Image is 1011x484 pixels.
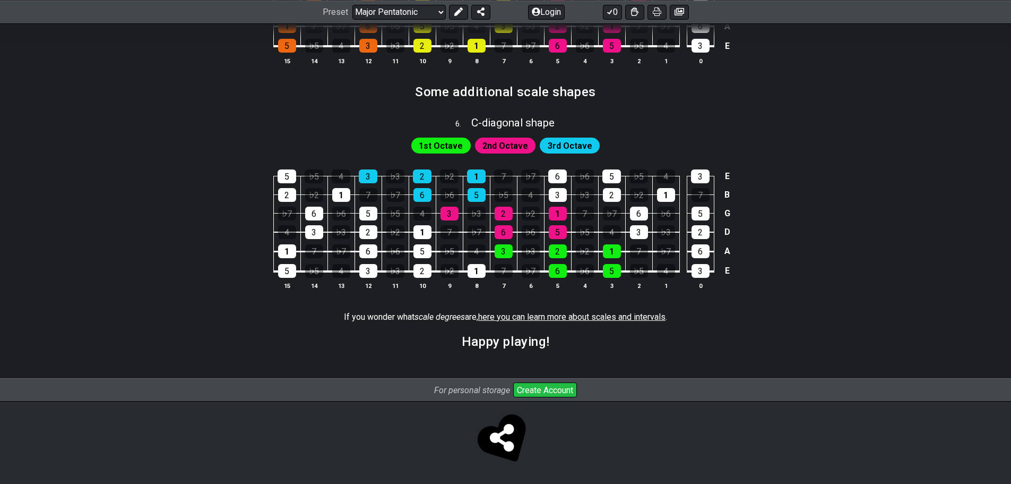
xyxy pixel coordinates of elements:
div: 6 [549,264,567,278]
div: 3 [630,225,648,239]
div: 4 [468,244,486,258]
span: C - diagonal shape [471,116,555,129]
div: ♭2 [305,188,323,202]
div: ♭7 [386,188,404,202]
th: 9 [436,281,463,292]
div: ♭7 [468,225,486,239]
th: 11 [382,281,409,292]
td: D [721,223,733,242]
div: ♭7 [521,169,540,183]
td: E [721,167,733,185]
span: here you can learn more about scales and intervals [478,312,666,322]
div: 5 [413,244,431,258]
td: G [721,204,733,223]
div: 2 [549,244,567,258]
div: ♭2 [386,225,404,239]
select: Preset [352,4,446,19]
h2: Happy playing! [462,336,549,347]
div: 6 [413,188,431,202]
div: ♭7 [332,244,350,258]
div: ♭6 [386,244,404,258]
div: 2 [278,188,296,202]
div: 4 [278,225,296,239]
div: ♭6 [657,207,675,220]
div: 2 [413,264,431,278]
th: 4 [571,55,598,66]
th: 2 [625,281,652,292]
div: 5 [278,39,296,53]
div: ♭3 [522,19,540,33]
div: 7 [692,188,710,202]
div: 6 [549,39,567,53]
div: 7 [494,169,513,183]
th: 15 [273,55,300,66]
div: 5 [549,225,567,239]
div: ♭5 [630,264,648,278]
div: 5 [692,207,710,220]
div: ♭6 [386,19,404,33]
div: ♭5 [386,207,404,220]
div: 5 [413,19,431,33]
button: Login [528,4,565,19]
h2: Some additional scale shapes [415,86,596,98]
div: 5 [603,264,621,278]
div: 7 [630,244,648,258]
div: 1 [657,188,675,202]
div: 7 [305,19,323,33]
div: 2 [603,188,621,202]
div: 7 [440,225,459,239]
div: ♭2 [576,244,594,258]
div: 5 [359,207,377,220]
th: 12 [355,55,382,66]
th: 7 [490,55,517,66]
button: Create Account [513,383,577,397]
div: ♭6 [575,169,594,183]
i: For personal storage [434,385,510,395]
span: First enable full edit mode to edit [419,138,463,154]
div: 4 [332,39,350,53]
div: 1 [467,169,486,183]
span: Click to store and share! [480,416,531,467]
div: ♭7 [278,207,296,220]
th: 8 [463,281,490,292]
div: 4 [468,19,486,33]
div: 1 [278,19,296,33]
div: 4 [657,39,675,53]
div: 1 [332,188,350,202]
td: B [721,185,733,204]
th: 5 [544,281,571,292]
div: 1 [278,244,296,258]
th: 6 [517,55,544,66]
td: E [721,261,733,281]
div: 6 [495,225,513,239]
div: 5 [468,188,486,202]
span: Preset [323,7,348,17]
button: 0 [603,4,622,19]
div: 5 [602,169,621,183]
div: ♭3 [576,188,594,202]
div: 3 [692,264,710,278]
div: 4 [332,169,350,183]
th: 9 [436,55,463,66]
th: 2 [625,55,652,66]
div: 1 [468,264,486,278]
span: First enable full edit mode to edit [548,138,592,154]
div: ♭7 [657,244,675,258]
th: 5 [544,55,571,66]
div: 7 [495,39,513,53]
div: ♭2 [440,169,459,183]
div: 1 [603,244,621,258]
div: ♭3 [657,225,675,239]
div: ♭7 [657,19,675,33]
th: 12 [355,281,382,292]
div: 6 [359,244,377,258]
div: ♭6 [576,39,594,53]
div: ♭2 [630,188,648,202]
span: 6 . [455,118,471,130]
div: 1 [603,19,621,33]
em: scale degrees [414,312,465,322]
div: ♭5 [495,188,513,202]
button: Print [647,4,667,19]
div: 4 [522,188,540,202]
div: 2 [549,19,567,33]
